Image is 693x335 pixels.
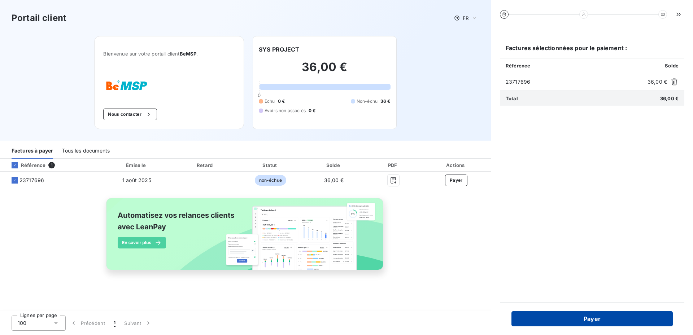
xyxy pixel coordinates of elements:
button: Précédent [66,316,109,331]
div: Référence [6,162,45,168]
h6: Factures sélectionnées pour le paiement : [500,44,684,58]
button: Payer [511,311,673,326]
span: Référence [506,63,530,69]
span: Échu [265,98,275,105]
button: Suivant [120,316,156,331]
h3: Portail client [12,12,66,25]
div: Retard [174,162,237,169]
div: Factures à payer [12,144,53,159]
div: Émise le [103,162,171,169]
span: Bienvenue sur votre portail client . [103,51,235,57]
h6: SYS PROJECT [259,45,300,54]
span: 1 [114,319,115,327]
button: Nous contacter [103,109,157,120]
h2: 36,00 € [259,60,391,81]
span: 0 [258,92,261,98]
span: 36,00 € [660,96,679,101]
span: FR [463,15,468,21]
span: 36,00 € [324,177,344,183]
span: non-échue [255,175,286,186]
img: banner [100,194,391,282]
span: 1 [48,162,55,168]
span: Total [506,96,518,101]
div: Actions [423,162,489,169]
span: Solde [665,63,679,69]
button: 1 [109,316,120,331]
span: 36 € [380,98,391,105]
img: Company logo [103,74,149,97]
div: Solde [304,162,363,169]
span: 100 [18,319,26,327]
span: Non-échu [357,98,378,105]
span: 1 août 2025 [122,177,151,183]
span: BeMSP [180,51,197,57]
span: 36,00 € [648,78,667,85]
span: 23717696 [19,177,44,184]
span: Avoirs non associés [265,107,306,114]
div: Tous les documents [62,144,110,159]
span: 0 € [278,98,285,105]
span: 23717696 [506,78,645,85]
div: Statut [240,162,301,169]
button: Payer [445,175,467,186]
div: PDF [367,162,420,169]
span: 0 € [309,107,315,114]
